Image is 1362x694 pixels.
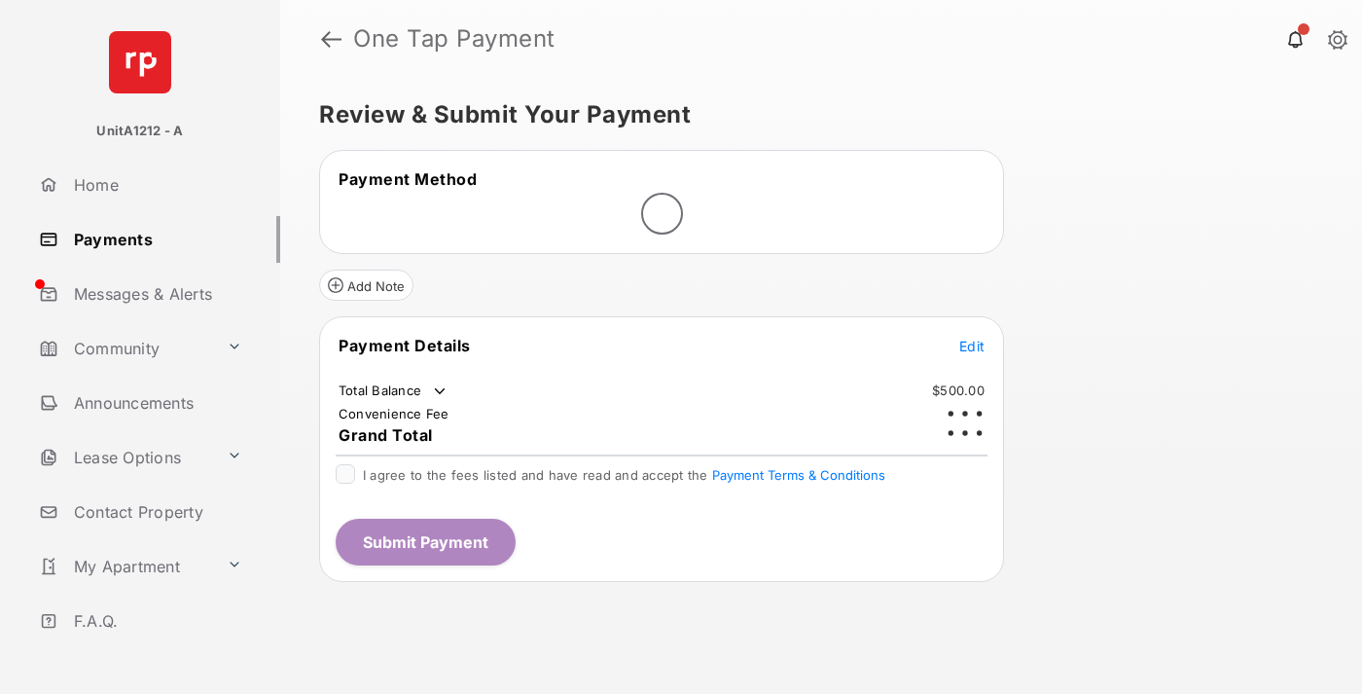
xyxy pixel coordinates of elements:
[339,425,433,445] span: Grand Total
[338,382,449,401] td: Total Balance
[339,169,477,189] span: Payment Method
[109,31,171,93] img: svg+xml;base64,PHN2ZyB4bWxucz0iaHR0cDovL3d3dy53My5vcmcvMjAwMC9zdmciIHdpZHRoPSI2NCIgaGVpZ2h0PSI2NC...
[363,467,885,483] span: I agree to the fees listed and have read and accept the
[31,380,280,426] a: Announcements
[96,122,183,141] p: UnitA1212 - A
[319,103,1308,127] h5: Review & Submit Your Payment
[31,162,280,208] a: Home
[959,336,985,355] button: Edit
[336,519,516,566] button: Submit Payment
[339,336,471,355] span: Payment Details
[31,271,280,317] a: Messages & Alerts
[31,543,219,590] a: My Apartment
[338,405,450,422] td: Convenience Fee
[931,382,986,399] td: $500.00
[959,338,985,354] span: Edit
[319,270,413,301] button: Add Note
[31,434,219,481] a: Lease Options
[31,325,219,372] a: Community
[31,216,280,263] a: Payments
[353,27,556,51] strong: One Tap Payment
[31,489,280,535] a: Contact Property
[31,598,280,644] a: F.A.Q.
[712,467,885,483] button: I agree to the fees listed and have read and accept the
